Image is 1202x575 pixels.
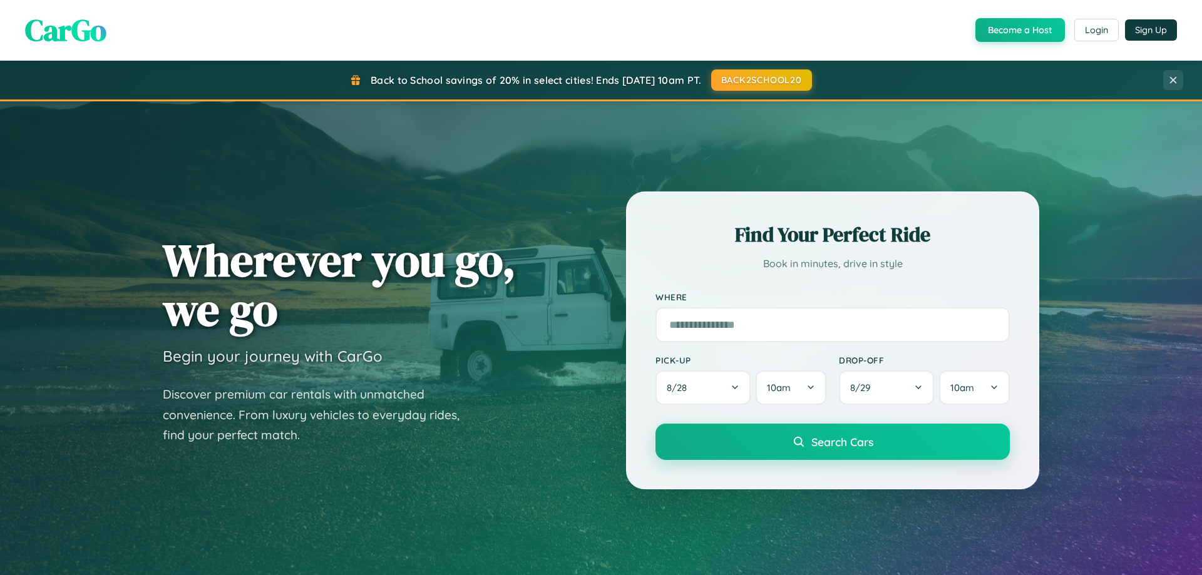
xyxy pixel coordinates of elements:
span: 10am [767,382,791,394]
h2: Find Your Perfect Ride [655,221,1010,248]
span: 8 / 29 [850,382,876,394]
button: Sign Up [1125,19,1177,41]
button: Login [1074,19,1119,41]
button: BACK2SCHOOL20 [711,69,812,91]
button: 8/29 [839,370,934,405]
span: CarGo [25,9,106,51]
p: Book in minutes, drive in style [655,255,1010,273]
span: 10am [950,382,974,394]
label: Where [655,292,1010,302]
p: Discover premium car rentals with unmatched convenience. From luxury vehicles to everyday rides, ... [163,384,476,445]
button: Become a Host [975,18,1065,42]
label: Drop-off [839,355,1010,365]
h3: Begin your journey with CarGo [163,347,383,365]
button: Search Cars [655,424,1010,460]
label: Pick-up [655,355,826,365]
span: 8 / 28 [667,382,693,394]
button: 10am [756,370,826,405]
button: 8/28 [655,370,751,405]
h1: Wherever you go, we go [163,235,516,334]
button: 10am [939,370,1010,405]
span: Search Cars [811,435,873,449]
span: Back to School savings of 20% in select cities! Ends [DATE] 10am PT. [371,74,701,86]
